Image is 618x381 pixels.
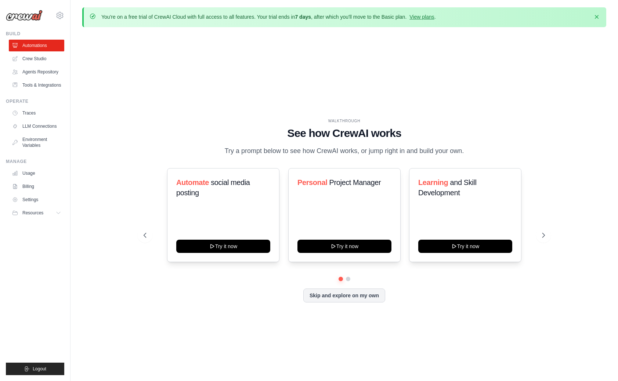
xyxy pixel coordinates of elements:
[329,178,381,186] span: Project Manager
[9,79,64,91] a: Tools & Integrations
[101,13,436,21] p: You're on a free trial of CrewAI Cloud with full access to all features. Your trial ends in , aft...
[221,146,468,156] p: Try a prompt below to see how CrewAI works, or jump right in and build your own.
[6,159,64,164] div: Manage
[9,134,64,151] a: Environment Variables
[297,178,327,186] span: Personal
[33,366,46,372] span: Logout
[144,118,545,124] div: WALKTHROUGH
[9,181,64,192] a: Billing
[176,178,209,186] span: Automate
[6,98,64,104] div: Operate
[22,210,43,216] span: Resources
[176,240,270,253] button: Try it now
[9,66,64,78] a: Agents Repository
[9,194,64,206] a: Settings
[9,120,64,132] a: LLM Connections
[144,127,545,140] h1: See how CrewAI works
[9,167,64,179] a: Usage
[9,40,64,51] a: Automations
[418,178,448,186] span: Learning
[9,53,64,65] a: Crew Studio
[9,107,64,119] a: Traces
[297,240,391,253] button: Try it now
[295,14,311,20] strong: 7 days
[303,289,385,302] button: Skip and explore on my own
[418,240,512,253] button: Try it now
[6,10,43,21] img: Logo
[6,363,64,375] button: Logout
[9,207,64,219] button: Resources
[176,178,250,197] span: social media posting
[409,14,434,20] a: View plans
[6,31,64,37] div: Build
